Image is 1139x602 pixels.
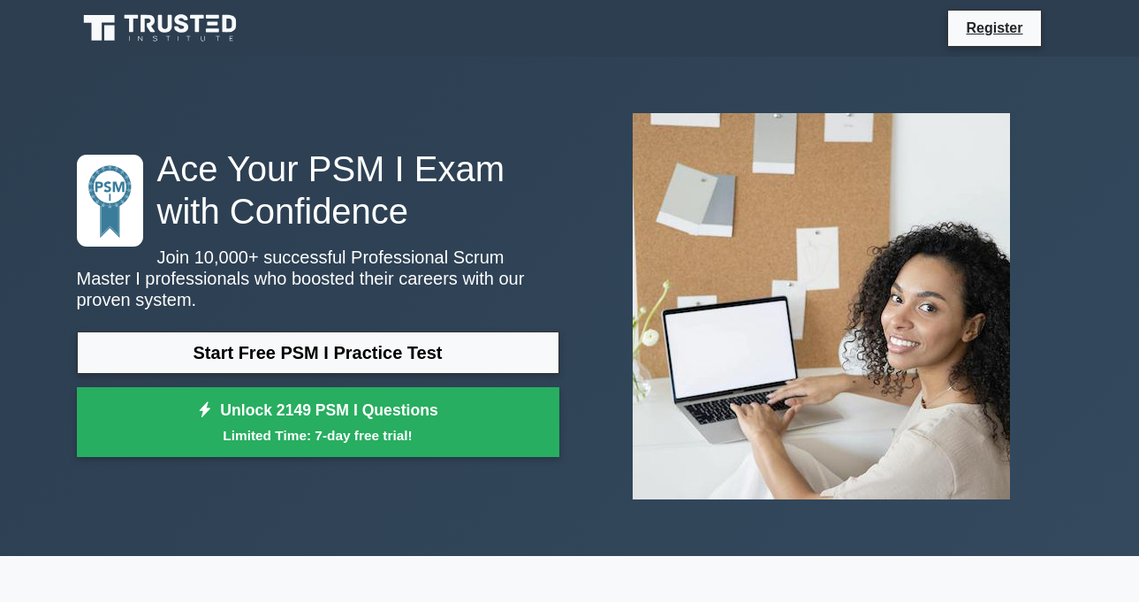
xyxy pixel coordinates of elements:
[77,331,559,374] a: Start Free PSM I Practice Test
[77,247,559,310] p: Join 10,000+ successful Professional Scrum Master I professionals who boosted their careers with ...
[77,387,559,458] a: Unlock 2149 PSM I QuestionsLimited Time: 7-day free trial!
[955,17,1033,39] a: Register
[99,425,537,446] small: Limited Time: 7-day free trial!
[77,148,559,232] h1: Ace Your PSM I Exam with Confidence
